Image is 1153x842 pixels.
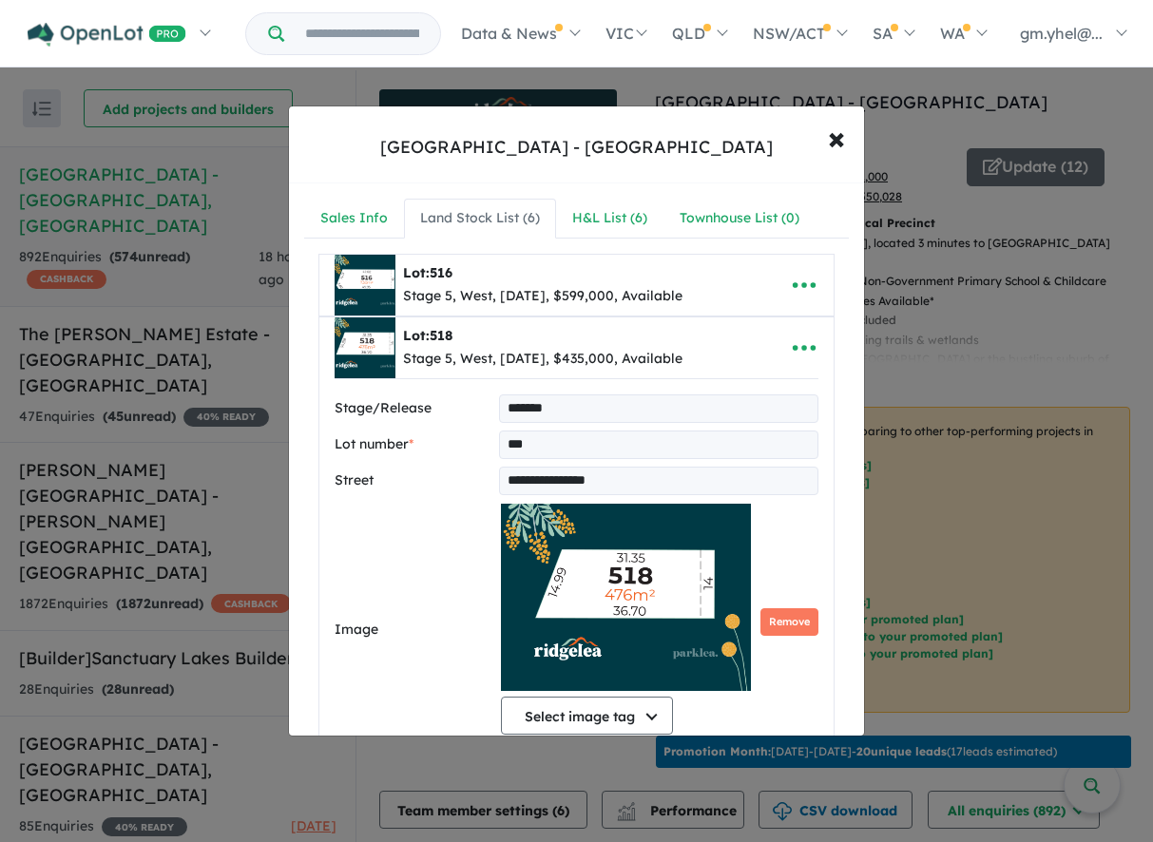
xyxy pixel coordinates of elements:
div: Townhouse List ( 0 ) [680,207,799,230]
img: Ridgelea Estate - Pakenham East - Lot 518 [501,503,751,693]
span: 516 [430,264,452,281]
input: Try estate name, suburb, builder or developer [288,13,436,54]
span: 518 [430,327,452,344]
label: Lot number [335,433,491,456]
div: Land Stock List ( 6 ) [420,207,540,230]
button: Select image tag [501,697,673,735]
img: Ridgelea%20Estate%20-%20Pakenham%20East%20-%20Lot%20516___1724812681.jpg [335,255,395,316]
div: Stage 5, West, [DATE], $435,000, Available [403,348,682,371]
button: Remove [760,608,818,636]
div: H&L List ( 6 ) [572,207,647,230]
label: Image [335,619,493,641]
b: Lot: [403,264,452,281]
label: Street [335,469,491,492]
div: Stage 5, West, [DATE], $599,000, Available [403,285,682,308]
b: Lot: [403,327,452,344]
span: gm.yhel@... [1020,24,1103,43]
img: Openlot PRO Logo White [28,23,186,47]
div: Sales Info [320,207,388,230]
span: × [828,117,845,158]
img: Ridgelea%20Estate%20-%20Pakenham%20East%20-%20Lot%20518___1724812632.jpg [335,317,395,378]
div: [GEOGRAPHIC_DATA] - [GEOGRAPHIC_DATA] [380,135,773,160]
label: Stage/Release [335,397,491,420]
